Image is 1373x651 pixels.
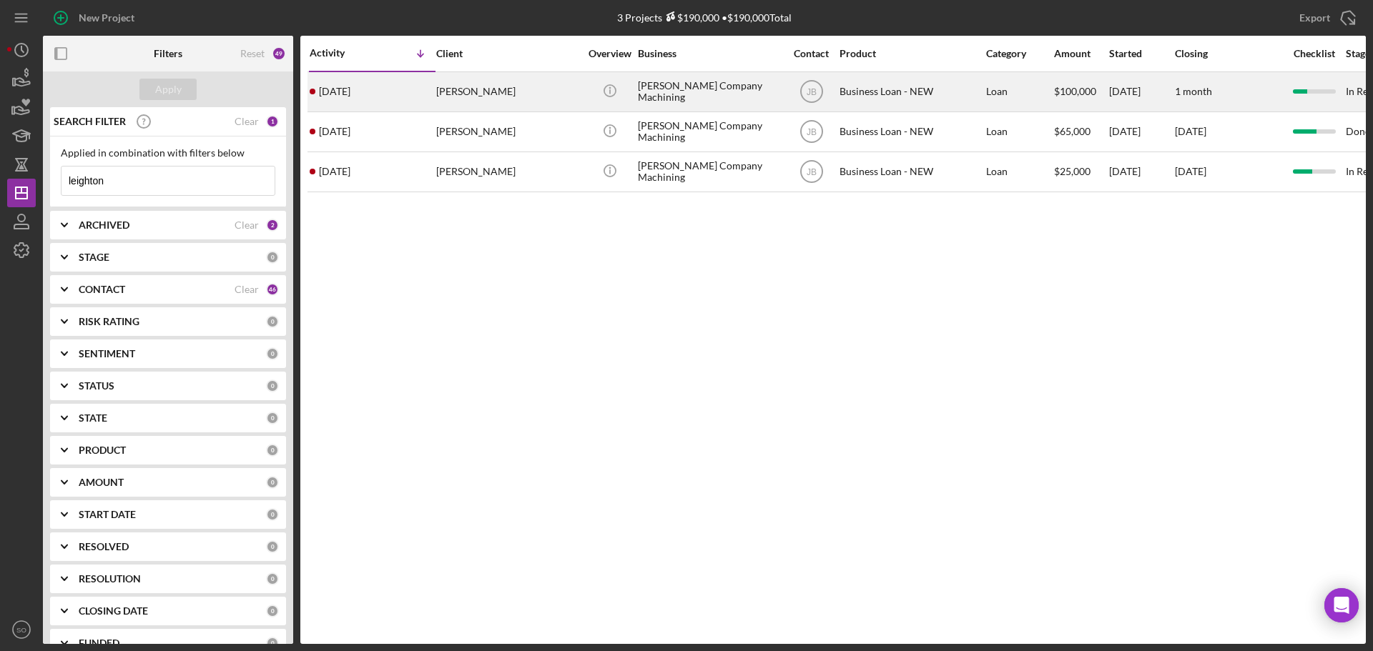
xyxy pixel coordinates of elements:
time: 1 month [1175,85,1212,97]
div: [PERSON_NAME] Company Machining [638,153,781,191]
div: Open Intercom Messenger [1324,588,1359,622]
div: Reset [240,48,265,59]
b: STATE [79,412,107,424]
div: 0 [266,572,279,585]
div: [DATE] [1109,113,1173,151]
button: New Project [43,4,149,32]
span: $25,000 [1054,165,1091,177]
div: Contact [784,48,838,59]
div: 0 [266,508,279,521]
div: 0 [266,444,279,457]
div: 0 [266,315,279,328]
span: $100,000 [1054,85,1096,97]
div: [PERSON_NAME] [436,153,579,191]
b: PRODUCT [79,444,126,456]
text: JB [806,167,816,177]
b: STAGE [79,252,109,263]
div: $65,000 [1054,113,1108,151]
time: 2024-10-23 15:21 [319,166,350,177]
div: Export [1299,4,1330,32]
div: 3 Projects • $190,000 Total [617,11,792,24]
div: 0 [266,412,279,424]
b: CONTACT [79,284,125,295]
div: [PERSON_NAME] [436,73,579,111]
div: 2 [266,219,279,232]
button: Export [1285,4,1366,32]
div: [DATE] [1109,153,1173,191]
b: RESOLUTION [79,573,141,585]
div: Loan [986,113,1053,151]
time: [DATE] [1175,125,1206,137]
b: RESOLVED [79,541,129,552]
div: New Project [79,4,134,32]
time: [DATE] [1175,165,1206,177]
text: JB [806,127,816,137]
div: 49 [272,46,286,61]
b: SEARCH FILTER [54,116,126,127]
button: SO [7,615,36,644]
b: FUNDED [79,637,119,649]
div: 0 [266,605,279,617]
div: 46 [266,283,279,296]
div: Started [1109,48,1173,59]
div: [DATE] [1109,73,1173,111]
div: Closing [1175,48,1282,59]
text: JB [806,87,816,97]
div: 0 [266,540,279,553]
div: 1 [266,115,279,128]
b: STATUS [79,380,114,392]
b: SENTIMENT [79,348,135,359]
b: START DATE [79,509,136,520]
time: 2025-09-12 20:08 [319,86,350,97]
b: RISK RATING [79,316,139,327]
div: Category [986,48,1053,59]
div: Business Loan - NEW [840,113,983,151]
div: 0 [266,637,279,650]
div: Activity [310,47,373,59]
b: Filters [154,48,182,59]
div: Product [840,48,983,59]
div: [PERSON_NAME] Company Machining [638,113,781,151]
div: Amount [1054,48,1108,59]
div: Client [436,48,579,59]
div: 0 [266,379,279,392]
button: Apply [139,79,197,100]
div: Clear [235,116,259,127]
div: Clear [235,284,259,295]
div: Loan [986,73,1053,111]
b: ARCHIVED [79,219,129,231]
text: SO [16,626,26,634]
div: 0 [266,347,279,360]
b: AMOUNT [79,477,124,488]
div: 0 [266,251,279,264]
div: [PERSON_NAME] [436,113,579,151]
div: Apply [155,79,182,100]
b: CLOSING DATE [79,605,148,617]
div: Loan [986,153,1053,191]
div: Overview [583,48,636,59]
div: Applied in combination with filters below [61,147,275,159]
div: Business Loan - NEW [840,153,983,191]
div: Business Loan - NEW [840,73,983,111]
div: Clear [235,219,259,231]
div: Business [638,48,781,59]
time: 2025-01-29 02:29 [319,126,350,137]
div: Checklist [1284,48,1344,59]
div: $190,000 [662,11,719,24]
div: [PERSON_NAME] Company Machining [638,73,781,111]
div: 0 [266,476,279,489]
